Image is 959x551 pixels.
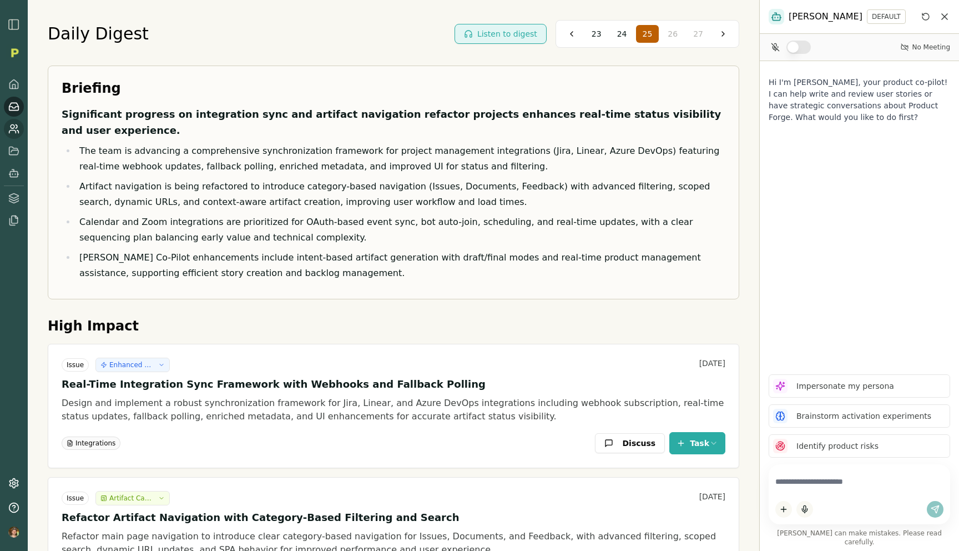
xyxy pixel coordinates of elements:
span: Enhanced Artifact Integration Sync and Real-Time Status Management [109,360,154,369]
p: Impersonate my persona [796,380,894,392]
button: Close chat [939,11,950,22]
img: sidebar [7,18,21,31]
span: No Meeting [912,43,950,52]
button: Reset conversation [919,10,932,23]
div: Integrations [62,437,120,450]
button: Send message [927,501,943,518]
button: Brainstorm activation experiments [769,404,950,428]
p: Identify product risks [796,440,879,452]
button: Help [4,498,24,518]
h2: Briefing [62,79,725,97]
div: Issue [62,492,89,505]
p: Design and implement a robust synchronization framework for Jira, Linear, and Azure DevOps integr... [62,397,725,423]
button: Identify product risks [769,434,950,458]
p: Hi I'm [PERSON_NAME], your product co-pilot! I can help write and review user stories or have str... [769,77,950,123]
li: Artifact navigation is being refactored to introduce category-based navigation (Issues, Documents... [76,179,725,210]
span: [PERSON_NAME] [789,10,862,23]
button: Enhanced Artifact Integration Sync and Real-Time Status Management [95,358,170,372]
p: [DATE] [699,491,725,502]
span: 23 [592,28,602,39]
h4: Refactor Artifact Navigation with Category-Based Filtering and Search [62,510,725,525]
span: 24 [617,28,627,39]
button: Listen to digest [455,24,547,44]
button: 25 [636,25,659,43]
li: The team is advancing a comprehensive synchronization framework for project management integratio... [76,143,725,174]
p: Brainstorm activation experiments [796,410,931,422]
span: 26 [668,28,678,39]
span: 25 [643,28,653,39]
div: Issue [62,358,89,372]
h1: Daily Digest [48,24,149,44]
img: Organization logo [6,44,23,61]
button: Start dictation [796,501,813,518]
li: Calendar and Zoom integrations are prioritized for OAuth-based event sync, bot auto-join, schedul... [76,214,725,246]
button: DEFAULT [867,9,906,24]
p: [DATE] [699,358,725,369]
button: Discuss [595,433,665,453]
button: Artifact Categories in Nav [95,491,170,505]
h4: Real-Time Integration Sync Framework with Webhooks and Fallback Polling [62,377,725,392]
span: [PERSON_NAME] can make mistakes. Please read carefully. [769,529,950,547]
img: profile [8,527,19,538]
h2: High Impact [48,317,739,335]
button: 23 [585,25,608,43]
li: [PERSON_NAME] Co-Pilot enhancements include intent-based artifact generation with draft/final mod... [76,250,725,281]
button: Add content to chat [775,501,792,518]
span: Artifact Categories in Nav [109,494,154,503]
button: Impersonate my persona [769,374,950,398]
span: 27 [693,28,703,39]
span: Significant progress on integration sync and artifact navigation refactor projects enhances real-... [62,108,721,136]
button: 24 [610,25,634,43]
